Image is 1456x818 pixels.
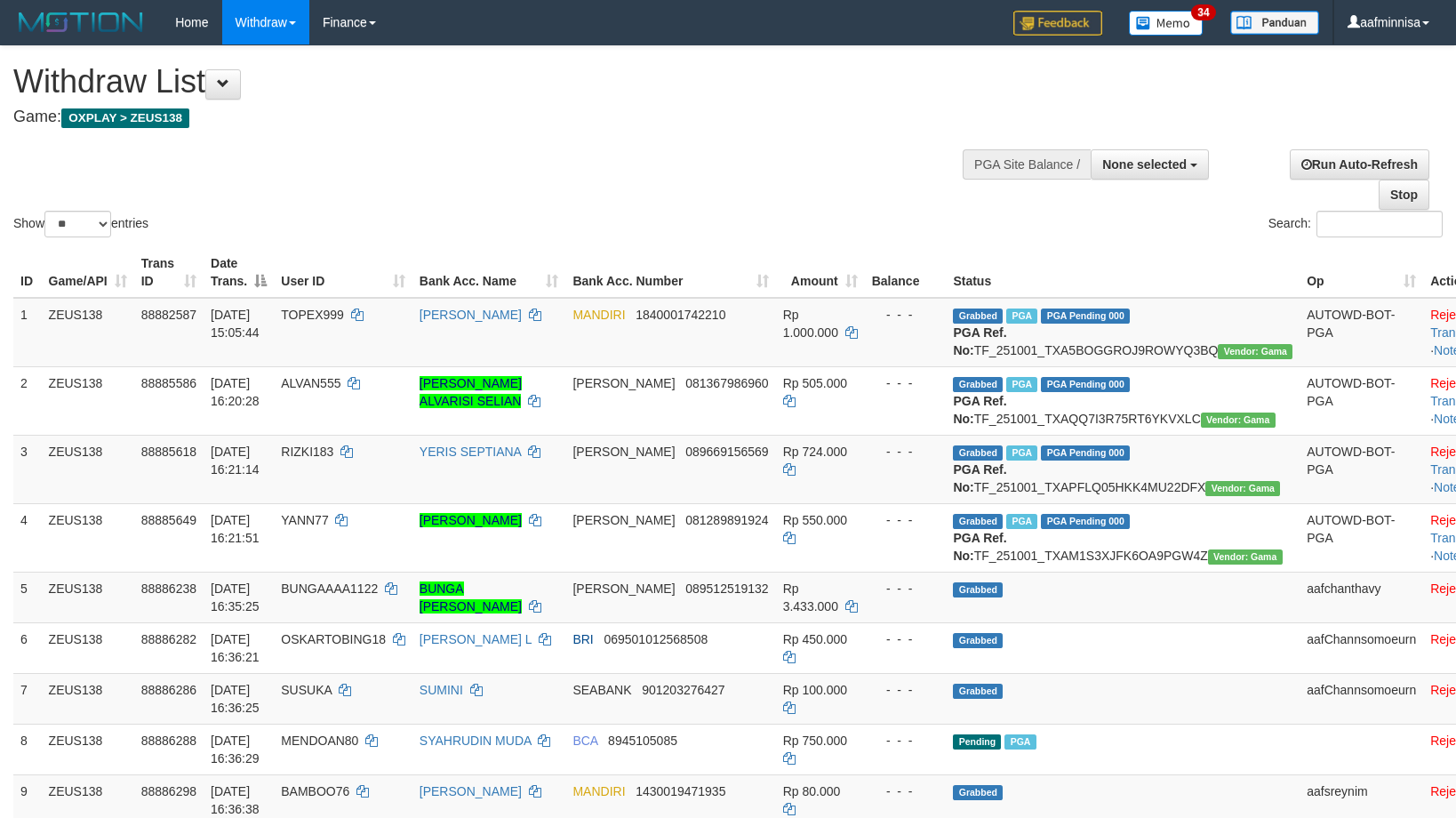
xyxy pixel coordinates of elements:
[572,734,597,748] span: BCA
[685,581,768,596] span: Copy 089512519132 to clipboard
[1201,413,1276,428] span: Vendor URL: https://trx31.1velocity.biz
[42,247,134,298] th: Game/API: activate to sort column ascending
[13,366,42,435] td: 2
[953,514,1003,529] span: Grabbed
[1300,247,1423,298] th: Op: activate to sort column ascending
[1006,514,1037,529] span: Marked by aafanarl
[953,734,1001,750] span: Pending
[946,298,1300,367] td: TF_251001_TXA5BOGGROJ9ROWYQ3BQ
[604,632,708,646] span: Copy 069501012568508 to clipboard
[872,782,940,800] div: - - -
[13,211,148,237] label: Show entries
[636,784,725,798] span: Copy 1430019471935 to clipboard
[953,394,1006,426] b: PGA Ref. No:
[1290,149,1429,180] a: Run Auto-Refresh
[872,511,940,529] div: - - -
[204,247,274,298] th: Date Trans.: activate to sort column descending
[42,366,134,435] td: ZEUS138
[420,445,521,459] a: YERIS SEPTIANA
[1006,309,1037,324] span: Marked by aafnoeunsreypich
[13,108,953,126] h4: Game:
[13,9,148,36] img: MOTION_logo.png
[211,683,260,715] span: [DATE] 16:36:25
[872,732,940,750] div: - - -
[281,445,333,459] span: RIZKI183
[420,513,522,527] a: [PERSON_NAME]
[783,784,841,798] span: Rp 80.000
[1013,11,1102,36] img: Feedback.jpg
[141,784,196,798] span: 88886298
[211,734,260,766] span: [DATE] 16:36:29
[783,308,838,340] span: Rp 1.000.000
[783,632,847,646] span: Rp 450.000
[1218,344,1292,359] span: Vendor URL: https://trx31.1velocity.biz
[572,632,593,646] span: BRI
[565,247,775,298] th: Bank Acc. Number: activate to sort column ascending
[953,582,1003,597] span: Grabbed
[783,513,847,527] span: Rp 550.000
[783,376,847,390] span: Rp 505.000
[1041,309,1130,324] span: PGA Pending
[1300,572,1423,622] td: aafchanthavy
[1316,211,1443,237] input: Search:
[572,784,625,798] span: MANDIRI
[946,366,1300,435] td: TF_251001_TXAQQ7I3R75RT6YKVXLC
[420,734,532,748] a: SYAHRUDIN MUDA
[872,630,940,648] div: - - -
[865,247,947,298] th: Balance
[1004,734,1036,750] span: Marked by aafsolysreylen
[1300,503,1423,572] td: AUTOWD-BOT-PGA
[13,247,42,298] th: ID
[420,632,532,646] a: [PERSON_NAME] L
[953,309,1003,324] span: Grabbed
[572,683,631,697] span: SEABANK
[281,632,386,646] span: OSKARTOBING18
[281,308,344,322] span: TOPEX999
[141,632,196,646] span: 88886282
[211,581,260,613] span: [DATE] 16:35:25
[44,211,111,237] select: Showentries
[953,633,1003,648] span: Grabbed
[953,785,1003,800] span: Grabbed
[963,149,1091,180] div: PGA Site Balance /
[872,306,940,324] div: - - -
[608,734,677,748] span: Copy 8945105085 to clipboard
[13,298,42,367] td: 1
[1230,11,1319,35] img: panduan.png
[141,683,196,697] span: 88886286
[783,445,847,459] span: Rp 724.000
[420,683,463,697] a: SUMINI
[946,247,1300,298] th: Status
[872,681,940,699] div: - - -
[281,581,378,596] span: BUNGAAAA1122
[572,513,675,527] span: [PERSON_NAME]
[211,632,260,664] span: [DATE] 16:36:21
[13,435,42,503] td: 3
[946,435,1300,503] td: TF_251001_TXAPFLQ05HKK4MU22DFX
[13,64,953,100] h1: Withdraw List
[42,622,134,673] td: ZEUS138
[281,683,332,697] span: SUSUKA
[42,435,134,503] td: ZEUS138
[61,108,189,128] span: OXPLAY > ZEUS138
[1300,366,1423,435] td: AUTOWD-BOT-PGA
[211,308,260,340] span: [DATE] 15:05:44
[572,445,675,459] span: [PERSON_NAME]
[141,376,196,390] span: 88885586
[141,513,196,527] span: 88885649
[1041,445,1130,461] span: PGA Pending
[211,784,260,816] span: [DATE] 16:36:38
[420,581,522,613] a: BUNGA [PERSON_NAME]
[1208,549,1283,565] span: Vendor URL: https://trx31.1velocity.biz
[1300,622,1423,673] td: aafChannsomoeurn
[872,580,940,597] div: - - -
[1102,157,1187,172] span: None selected
[1091,149,1209,180] button: None selected
[1006,377,1037,392] span: Marked by aafanarl
[685,513,768,527] span: Copy 081289891924 to clipboard
[13,503,42,572] td: 4
[42,572,134,622] td: ZEUS138
[1191,4,1215,20] span: 34
[420,308,522,322] a: [PERSON_NAME]
[141,581,196,596] span: 88886238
